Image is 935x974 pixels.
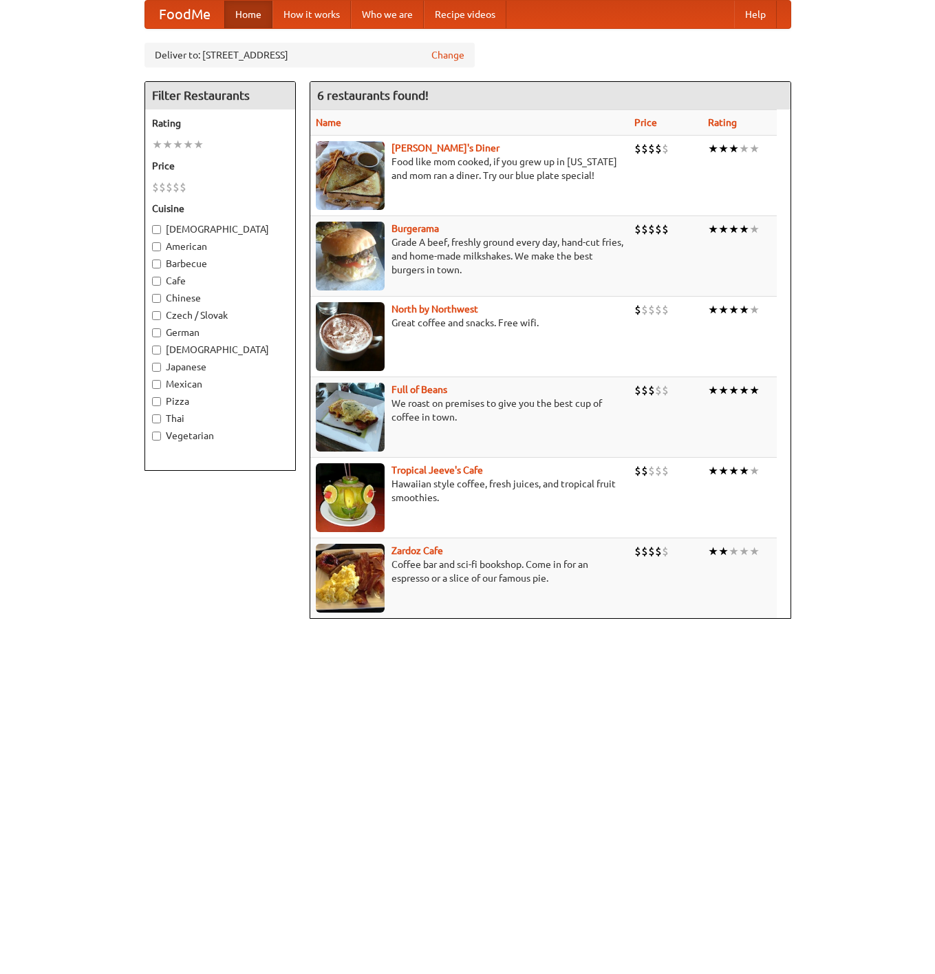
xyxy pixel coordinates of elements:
[634,141,641,156] li: $
[641,222,648,237] li: $
[662,222,669,237] li: $
[272,1,351,28] a: How it works
[641,544,648,559] li: $
[708,302,718,317] li: ★
[641,302,648,317] li: $
[152,308,288,322] label: Czech / Slovak
[749,302,760,317] li: ★
[391,304,478,315] b: North by Northwest
[634,222,641,237] li: $
[749,383,760,398] li: ★
[648,141,655,156] li: $
[739,141,749,156] li: ★
[739,463,749,478] li: ★
[749,544,760,559] li: ★
[144,43,475,67] div: Deliver to: [STREET_ADDRESS]
[183,137,193,152] li: ★
[152,159,288,173] h5: Price
[708,544,718,559] li: ★
[316,316,623,330] p: Great coffee and snacks. Free wifi.
[708,383,718,398] li: ★
[152,242,161,251] input: American
[316,544,385,613] img: zardoz.jpg
[152,363,161,372] input: Japanese
[641,463,648,478] li: $
[729,141,739,156] li: ★
[391,465,483,476] a: Tropical Jeeve's Cafe
[431,48,464,62] a: Change
[152,116,288,130] h5: Rating
[152,343,288,357] label: [DEMOGRAPHIC_DATA]
[316,302,385,371] img: north.jpg
[641,383,648,398] li: $
[159,180,166,195] li: $
[152,277,161,286] input: Cafe
[152,225,161,234] input: [DEMOGRAPHIC_DATA]
[152,180,159,195] li: $
[152,326,288,339] label: German
[391,142,499,153] a: [PERSON_NAME]'s Diner
[152,137,162,152] li: ★
[391,545,443,556] a: Zardoz Cafe
[708,463,718,478] li: ★
[739,302,749,317] li: ★
[316,235,623,277] p: Grade A beef, freshly ground every day, hand-cut fries, and home-made milkshakes. We make the bes...
[662,463,669,478] li: $
[316,463,385,532] img: jeeves.jpg
[152,432,161,441] input: Vegetarian
[316,117,341,128] a: Name
[634,544,641,559] li: $
[634,463,641,478] li: $
[648,222,655,237] li: $
[648,463,655,478] li: $
[424,1,506,28] a: Recipe videos
[734,1,777,28] a: Help
[152,360,288,374] label: Japanese
[316,155,623,182] p: Food like mom cooked, if you grew up in [US_STATE] and mom ran a diner. Try our blue plate special!
[316,558,623,585] p: Coffee bar and sci-fi bookshop. Come in for an espresso or a slice of our famous pie.
[316,383,385,452] img: beans.jpg
[718,302,729,317] li: ★
[152,274,288,288] label: Cafe
[718,141,729,156] li: ★
[391,223,439,234] a: Burgerama
[749,141,760,156] li: ★
[729,383,739,398] li: ★
[162,137,173,152] li: ★
[655,544,662,559] li: $
[634,117,657,128] a: Price
[718,383,729,398] li: ★
[152,291,288,305] label: Chinese
[739,544,749,559] li: ★
[152,257,288,271] label: Barbecue
[166,180,173,195] li: $
[145,82,295,109] h4: Filter Restaurants
[193,137,204,152] li: ★
[655,463,662,478] li: $
[152,394,288,408] label: Pizza
[317,89,429,102] ng-pluralize: 6 restaurants found!
[391,384,447,395] b: Full of Beans
[634,302,641,317] li: $
[316,396,623,424] p: We roast on premises to give you the best cup of coffee in town.
[634,383,641,398] li: $
[152,260,161,268] input: Barbecue
[662,544,669,559] li: $
[648,544,655,559] li: $
[718,544,729,559] li: ★
[655,383,662,398] li: $
[749,463,760,478] li: ★
[152,377,288,391] label: Mexican
[708,222,718,237] li: ★
[662,383,669,398] li: $
[173,137,183,152] li: ★
[152,294,161,303] input: Chinese
[718,222,729,237] li: ★
[749,222,760,237] li: ★
[152,240,288,253] label: American
[648,383,655,398] li: $
[152,397,161,406] input: Pizza
[224,1,272,28] a: Home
